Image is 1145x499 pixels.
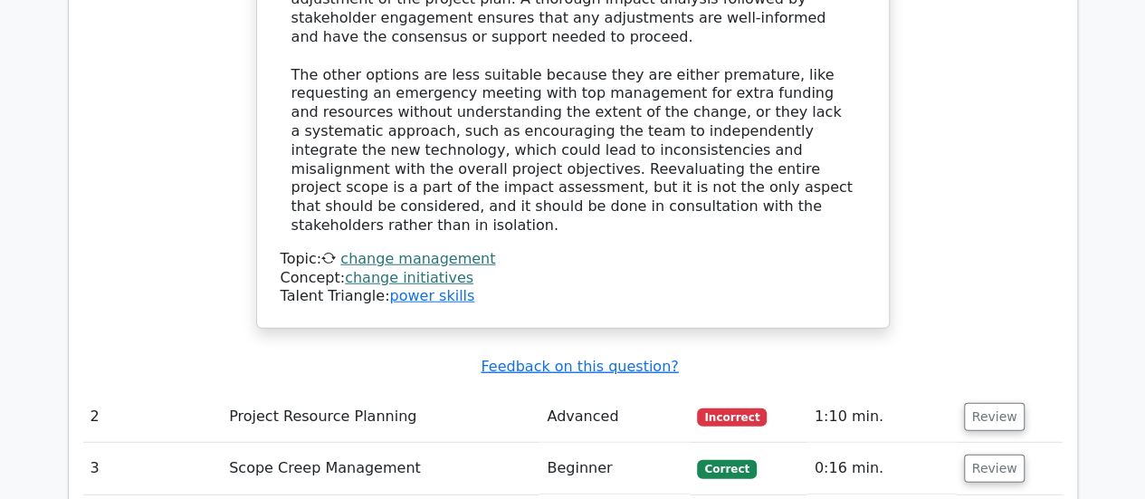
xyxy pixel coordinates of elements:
div: Concept: [281,269,865,288]
td: 3 [83,443,223,494]
td: Scope Creep Management [222,443,539,494]
button: Review [964,403,1026,431]
td: 2 [83,391,223,443]
button: Review [964,455,1026,483]
div: Topic: [281,250,865,269]
span: Correct [697,460,756,478]
td: 1:10 min. [807,391,957,443]
span: Incorrect [697,408,767,427]
td: Beginner [539,443,690,494]
td: Advanced [539,391,690,443]
a: power skills [389,287,474,304]
td: 0:16 min. [807,443,957,494]
a: change management [340,250,495,267]
a: change initiatives [345,269,473,286]
td: Project Resource Planning [222,391,539,443]
a: Feedback on this question? [481,358,678,375]
div: Talent Triangle: [281,250,865,306]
